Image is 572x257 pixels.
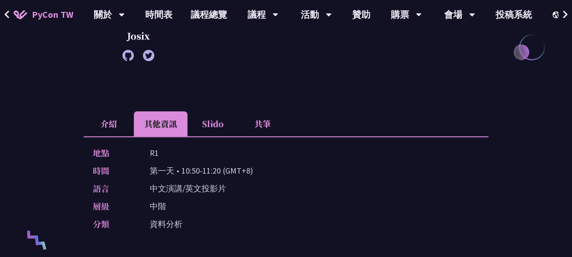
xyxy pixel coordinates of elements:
[5,3,82,26] a: PyCon TW
[93,164,132,177] p: 時間
[552,11,562,18] img: Locale Icon
[238,111,288,136] li: 共筆
[150,217,182,231] p: 資料分析
[84,111,134,136] li: 介紹
[134,111,187,136] li: 其他資訊
[93,217,132,231] p: 分類
[93,200,132,213] p: 層級
[187,111,238,136] li: Slido
[150,164,253,177] p: 第一天 • 10:50-11:20 (GMT+8)
[93,146,132,159] p: 地點
[93,182,132,195] p: 語言
[106,29,170,43] p: Josix
[150,200,166,213] p: 中階
[150,146,159,159] p: R1
[150,182,226,195] p: 中文演講/英文投影片
[14,10,27,19] img: Home icon of PyCon TW 2025
[32,8,73,21] span: PyCon TW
